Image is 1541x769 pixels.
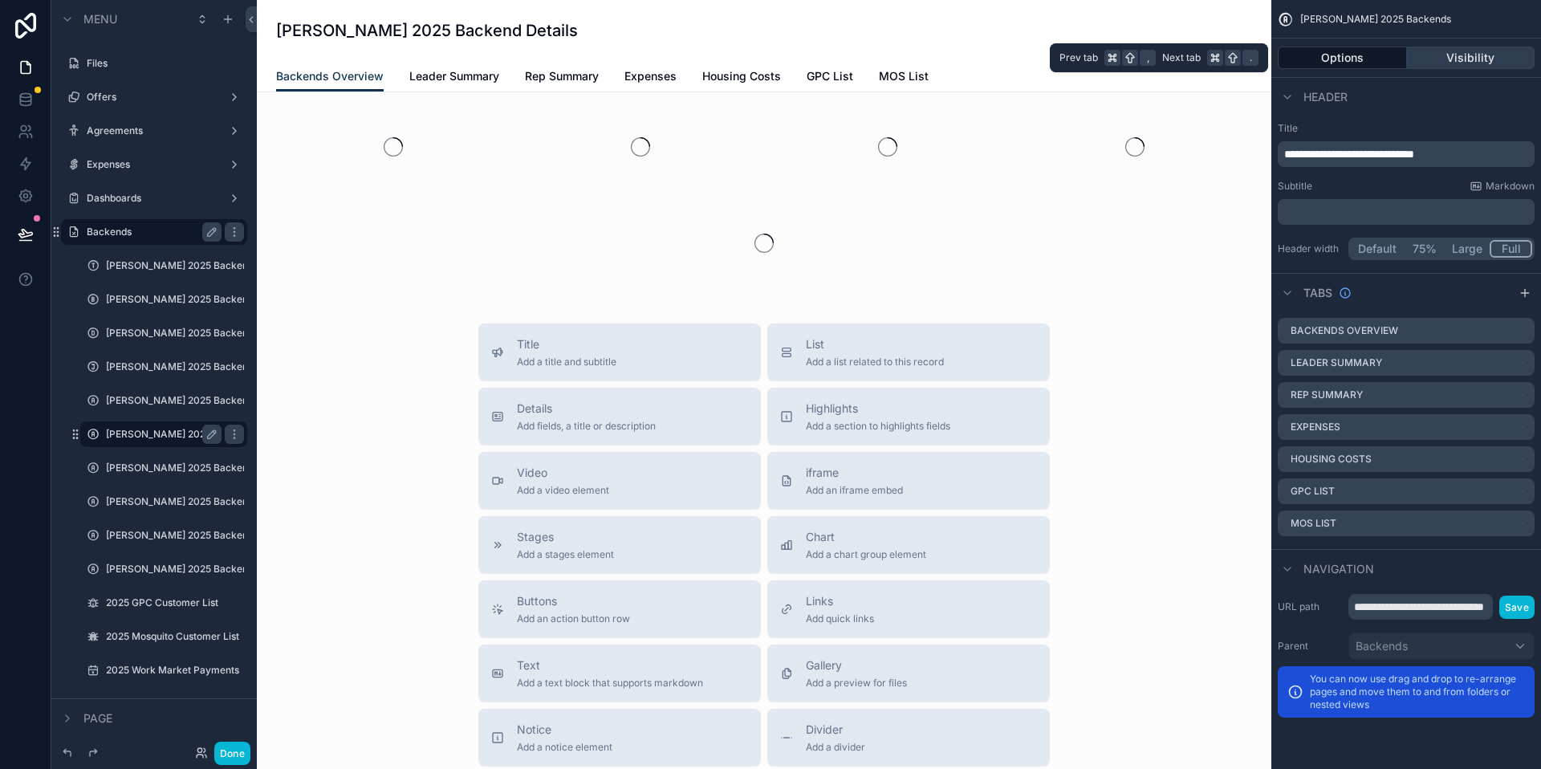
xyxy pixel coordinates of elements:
a: [PERSON_NAME] 2025 Backends [106,529,244,542]
label: Header width [1278,242,1342,255]
label: 2025 Housing Costs [106,698,244,710]
button: ButtonsAdd an action button row [478,580,761,638]
span: Text [517,657,703,673]
button: ChartAdd a chart group element [767,516,1050,574]
label: Rep Summary [1291,389,1363,401]
button: Large [1445,240,1490,258]
span: Links [806,593,874,609]
a: Markdown [1470,180,1535,193]
span: Video [517,465,609,481]
label: [PERSON_NAME] 2025 Backends Summary [106,259,244,272]
button: DetailsAdd fields, a title or description [478,388,761,446]
button: TitleAdd a title and subtitle [478,323,761,381]
span: , [1141,51,1154,64]
span: List [806,336,944,352]
button: ListAdd a list related to this record [767,323,1050,381]
span: Buttons [517,593,630,609]
button: GalleryAdd a preview for files [767,645,1050,702]
button: HighlightsAdd a section to highlights fields [767,388,1050,446]
span: Menu [83,11,117,27]
span: Add a section to highlights fields [806,420,950,433]
span: Title [517,336,616,352]
span: Tabs [1303,285,1332,301]
a: Rep Summary [525,62,599,94]
label: [PERSON_NAME] 2025 Backends [106,428,222,441]
span: Chart [806,529,926,545]
button: Options [1278,47,1407,69]
span: Markdown [1486,180,1535,193]
button: TextAdd a text block that supports markdown [478,645,761,702]
label: Parent [1278,640,1342,653]
button: DividerAdd a divider [767,709,1050,767]
label: 2025 Mosquito Customer List [106,630,244,643]
button: Default [1351,240,1404,258]
label: [PERSON_NAME] 2025 Backends [106,495,244,508]
span: Add a preview for files [806,677,907,690]
label: [PERSON_NAME] 2025 Backends [106,293,244,306]
span: . [1244,51,1257,64]
label: Agreements [87,124,222,137]
label: GPC List [1291,485,1335,498]
label: [PERSON_NAME] 2025 Backends [106,394,244,407]
label: Subtitle [1278,180,1312,193]
label: Offers [87,91,222,104]
span: Add an action button row [517,612,630,625]
span: Backends [1356,638,1408,654]
a: GPC List [807,62,853,94]
label: [PERSON_NAME] 2025 Backends [106,360,244,373]
span: GPC List [807,68,853,84]
button: iframeAdd an iframe embed [767,452,1050,510]
a: Expenses [624,62,677,94]
span: Add quick links [806,612,874,625]
span: Add a list related to this record [806,356,944,368]
button: NoticeAdd a notice element [478,709,761,767]
label: Leader Summary [1291,356,1382,369]
button: VideoAdd a video element [478,452,761,510]
label: Backends Overview [1291,324,1398,337]
span: Backends Overview [276,68,384,84]
a: Backends Overview [276,62,384,92]
p: You can now use drag and drop to re-arrange pages and move them to and from folders or nested views [1310,673,1525,711]
span: Gallery [806,657,907,673]
label: Housing Costs [1291,453,1372,466]
span: Add a chart group element [806,548,926,561]
span: Add a stages element [517,548,614,561]
span: Expenses [624,68,677,84]
span: Rep Summary [525,68,599,84]
label: 2025 Work Market Payments [106,664,244,677]
label: 2025 GPC Customer List [106,596,244,609]
button: StagesAdd a stages element [478,516,761,574]
a: Housing Costs [702,62,781,94]
span: Navigation [1303,561,1374,577]
a: [PERSON_NAME] 2025 Backend [106,563,244,576]
a: MOS List [879,62,929,94]
label: URL path [1278,600,1342,613]
button: Save [1499,596,1535,619]
label: Title [1278,122,1535,135]
label: Files [87,57,244,70]
a: [PERSON_NAME] 2025 Backends [106,327,244,340]
span: Highlights [806,401,950,417]
label: [PERSON_NAME] 2025 Backends [106,462,244,474]
button: Backends [1348,633,1535,660]
label: Backends [87,226,215,238]
span: Prev tab [1059,51,1098,64]
button: 75% [1404,240,1445,258]
label: MOS List [1291,517,1336,530]
div: scrollable content [1278,141,1535,167]
span: Page [83,710,112,726]
label: Expenses [87,158,222,171]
